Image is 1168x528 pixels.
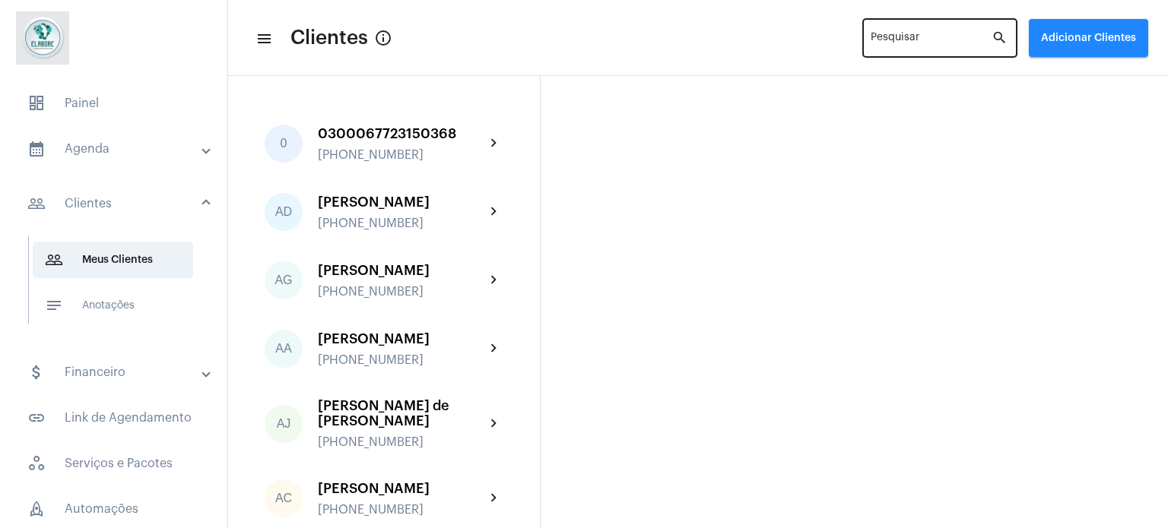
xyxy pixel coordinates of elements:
span: sidenav icon [27,94,46,112]
mat-panel-title: Clientes [27,194,203,213]
span: Clientes [290,26,368,50]
div: [PHONE_NUMBER] [318,503,485,517]
div: AG [265,261,303,299]
span: Meus Clientes [33,242,193,278]
mat-panel-title: Financeiro [27,363,203,381]
input: Pesquisar [871,35,992,47]
mat-expansion-panel-header: sidenav iconAgenda [9,131,227,167]
div: [PERSON_NAME] [318,263,485,278]
div: [PHONE_NUMBER] [318,353,485,367]
img: 4c6856f8-84c7-1050-da6c-cc5081a5dbaf.jpg [12,8,73,68]
mat-icon: sidenav icon [45,251,63,269]
span: Adicionar Clientes [1041,33,1136,43]
mat-icon: chevron_right [485,415,503,433]
mat-icon: Button that displays a tooltip when focused or hovered over [374,29,392,47]
div: [PHONE_NUMBER] [318,435,485,449]
div: AD [265,193,303,231]
mat-icon: sidenav icon [255,30,271,48]
mat-expansion-panel-header: sidenav iconClientes [9,179,227,228]
mat-icon: chevron_right [485,271,503,289]
span: sidenav icon [27,454,46,473]
mat-icon: sidenav icon [45,296,63,315]
div: [PERSON_NAME] [318,481,485,496]
div: [PERSON_NAME] [318,331,485,346]
mat-icon: sidenav icon [27,409,46,427]
mat-icon: chevron_right [485,134,503,153]
span: Link de Agendamento [15,400,212,436]
mat-icon: chevron_right [485,340,503,358]
div: [PERSON_NAME] [318,194,485,210]
span: Anotações [33,287,193,324]
div: AA [265,330,303,368]
div: AC [265,479,303,517]
div: 0300067723150368 [318,126,485,141]
mat-icon: chevron_right [485,489,503,507]
div: [PHONE_NUMBER] [318,285,485,299]
mat-icon: sidenav icon [27,194,46,213]
div: [PHONE_NUMBER] [318,217,485,230]
button: Button that displays a tooltip when focused or hovered over [368,23,398,53]
span: Automações [15,491,212,527]
mat-expansion-panel-header: sidenav iconFinanceiro [9,354,227,390]
span: Painel [15,85,212,122]
span: Serviços e Pacotes [15,445,212,482]
div: sidenav iconClientes [9,228,227,345]
div: AJ [265,405,303,443]
div: [PHONE_NUMBER] [318,148,485,162]
div: 0 [265,125,303,163]
mat-icon: chevron_right [485,203,503,221]
div: [PERSON_NAME] de [PERSON_NAME] [318,398,485,428]
mat-icon: search [992,29,1010,47]
mat-icon: sidenav icon [27,140,46,158]
span: sidenav icon [27,500,46,518]
mat-icon: sidenav icon [27,363,46,381]
mat-panel-title: Agenda [27,140,203,158]
button: Adicionar Clientes [1029,19,1148,57]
